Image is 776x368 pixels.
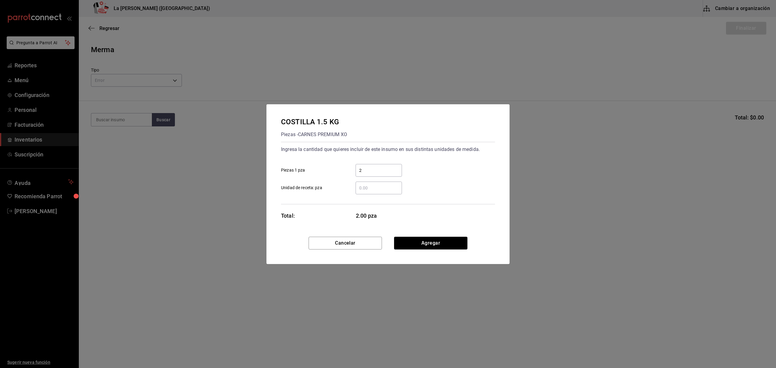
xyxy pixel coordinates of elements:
input: Piezas 1 pza [356,167,402,174]
div: Total: [281,212,295,220]
div: Ingresa la cantidad que quieres incluir de este insumo en sus distintas unidades de medida. [281,145,495,154]
button: Agregar [394,237,467,249]
span: Piezas 1 pza [281,167,305,173]
span: 2.00 pza [356,212,402,220]
button: Cancelar [309,237,382,249]
div: Piezas - CARNES PREMIUM XO [281,130,347,139]
input: Unidad de receta: pza [356,184,402,192]
div: COSTILLA 1.5 KG [281,116,347,127]
span: Unidad de receta: pza [281,185,322,191]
